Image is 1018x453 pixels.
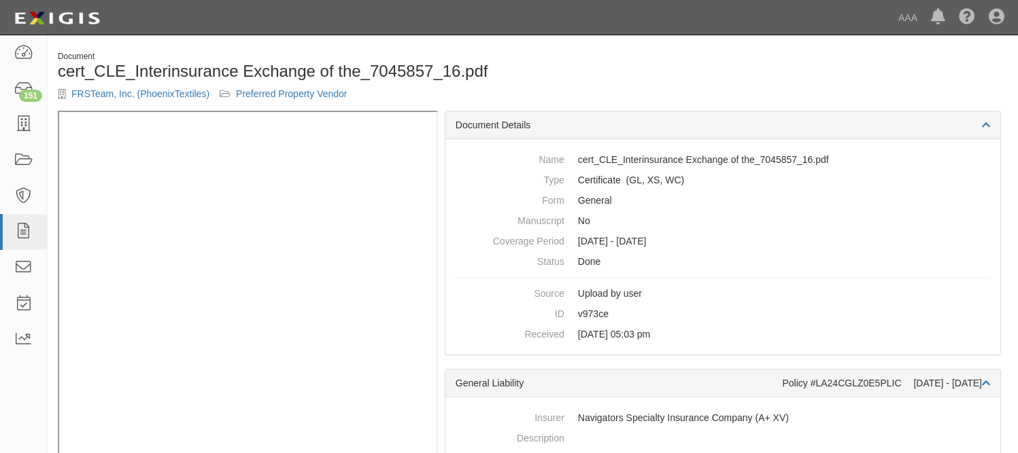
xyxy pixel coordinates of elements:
dd: cert_CLE_Interinsurance Exchange of the_7045857_16.pdf [456,149,990,170]
dd: Navigators Specialty Insurance Company (A+ XV) [456,407,990,428]
dt: Status [456,251,564,268]
dd: v973ce [456,304,990,324]
a: AAA [892,4,924,31]
dt: Form [456,190,564,207]
dt: Insurer [456,407,564,424]
dt: Received [456,324,564,341]
i: Help Center - Complianz [959,10,975,26]
dt: Type [456,170,564,187]
div: General Liability [456,376,783,390]
a: FRSTeam, Inc. (PhoenixTextiles) [71,88,209,99]
dd: Upload by user [456,283,990,304]
div: Document Details [445,111,1000,139]
dd: No [456,211,990,231]
dd: Done [456,251,990,272]
dd: [DATE] - [DATE] [456,231,990,251]
h1: cert_CLE_Interinsurance Exchange of the_7045857_16.pdf [58,62,523,80]
a: Preferred Property Vendor [236,88,347,99]
img: logo-5460c22ac91f19d4615b14bd174203de0afe785f0fc80cf4dbbc73dc1793850b.png [10,6,104,31]
dt: Description [456,428,564,445]
dd: General Liability Excess/Umbrella Liability Workers Compensation/Employers Liability [456,170,990,190]
dt: ID [456,304,564,321]
div: Document [58,51,523,62]
div: 151 [19,90,42,102]
dt: Name [456,149,564,166]
dt: Manuscript [456,211,564,228]
dt: Coverage Period [456,231,564,248]
dd: [DATE] 05:03 pm [456,324,990,344]
dt: Source [456,283,564,300]
dd: General [456,190,990,211]
div: Policy #LA24CGLZ0E5PLIC [DATE] - [DATE] [782,376,990,390]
